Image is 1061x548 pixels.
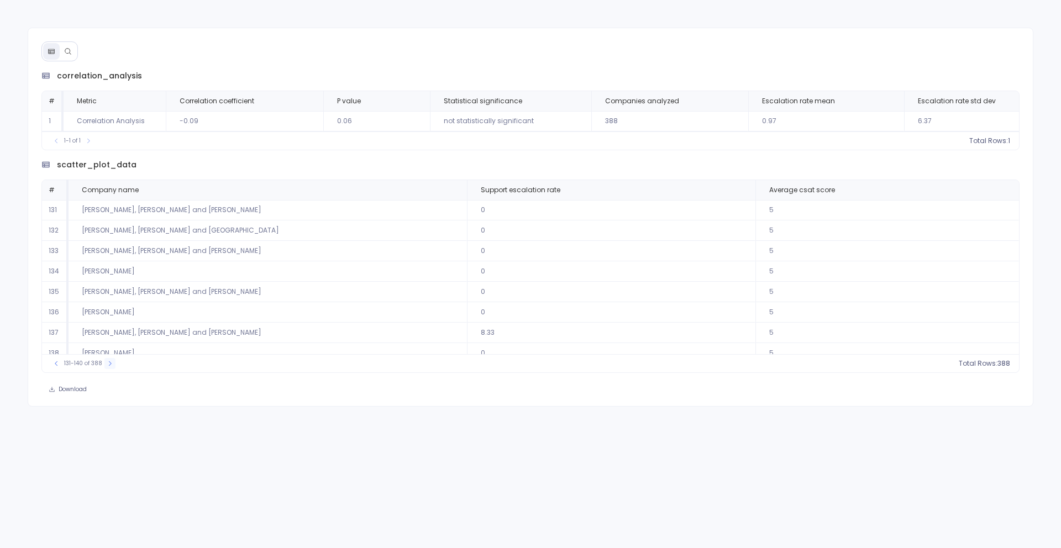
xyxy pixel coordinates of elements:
[42,220,69,241] td: 132
[64,359,102,368] span: 131-140 of 388
[64,111,166,131] td: Correlation Analysis
[57,70,142,82] span: correlation_analysis
[69,302,467,323] td: [PERSON_NAME]
[49,96,55,106] span: #
[769,186,835,194] span: Average csat score
[959,359,997,368] span: Total Rows:
[42,111,64,131] td: 1
[969,136,1008,145] span: Total Rows:
[755,282,1020,302] td: 5
[467,343,755,363] td: 0
[49,185,55,194] span: #
[69,343,467,363] td: [PERSON_NAME]
[755,343,1020,363] td: 5
[337,97,361,106] span: P value
[467,241,755,261] td: 0
[323,111,430,131] td: 0.06
[755,302,1020,323] td: 5
[755,261,1020,282] td: 5
[41,382,94,397] button: Download
[755,323,1020,343] td: 5
[59,386,87,393] span: Download
[755,241,1020,261] td: 5
[748,111,904,131] td: 0.97
[64,136,81,145] span: 1-1 of 1
[42,343,69,363] td: 138
[42,282,69,302] td: 135
[467,282,755,302] td: 0
[605,97,679,106] span: Companies analyzed
[42,261,69,282] td: 134
[467,323,755,343] td: 8.33
[918,97,996,106] span: Escalation rate std dev
[430,111,591,131] td: not statistically significant
[42,241,69,261] td: 133
[467,261,755,282] td: 0
[69,282,467,302] td: [PERSON_NAME], [PERSON_NAME] and [PERSON_NAME]
[42,302,69,323] td: 136
[467,200,755,220] td: 0
[180,97,254,106] span: Correlation coefficient
[77,97,97,106] span: Metric
[69,220,467,241] td: [PERSON_NAME], [PERSON_NAME] and [GEOGRAPHIC_DATA]
[42,323,69,343] td: 137
[444,97,522,106] span: Statistical significance
[57,159,136,171] span: scatter_plot_data
[467,302,755,323] td: 0
[1008,136,1010,145] span: 1
[591,111,748,131] td: 388
[42,200,69,220] td: 131
[467,220,755,241] td: 0
[755,220,1020,241] td: 5
[69,261,467,282] td: [PERSON_NAME]
[166,111,323,131] td: -0.09
[997,359,1010,368] span: 388
[69,200,467,220] td: [PERSON_NAME], [PERSON_NAME] and [PERSON_NAME]
[69,241,467,261] td: [PERSON_NAME], [PERSON_NAME] and [PERSON_NAME]
[82,186,139,194] span: Company name
[69,323,467,343] td: [PERSON_NAME], [PERSON_NAME] and [PERSON_NAME]
[755,200,1020,220] td: 5
[481,186,560,194] span: Support escalation rate
[762,97,835,106] span: Escalation rate mean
